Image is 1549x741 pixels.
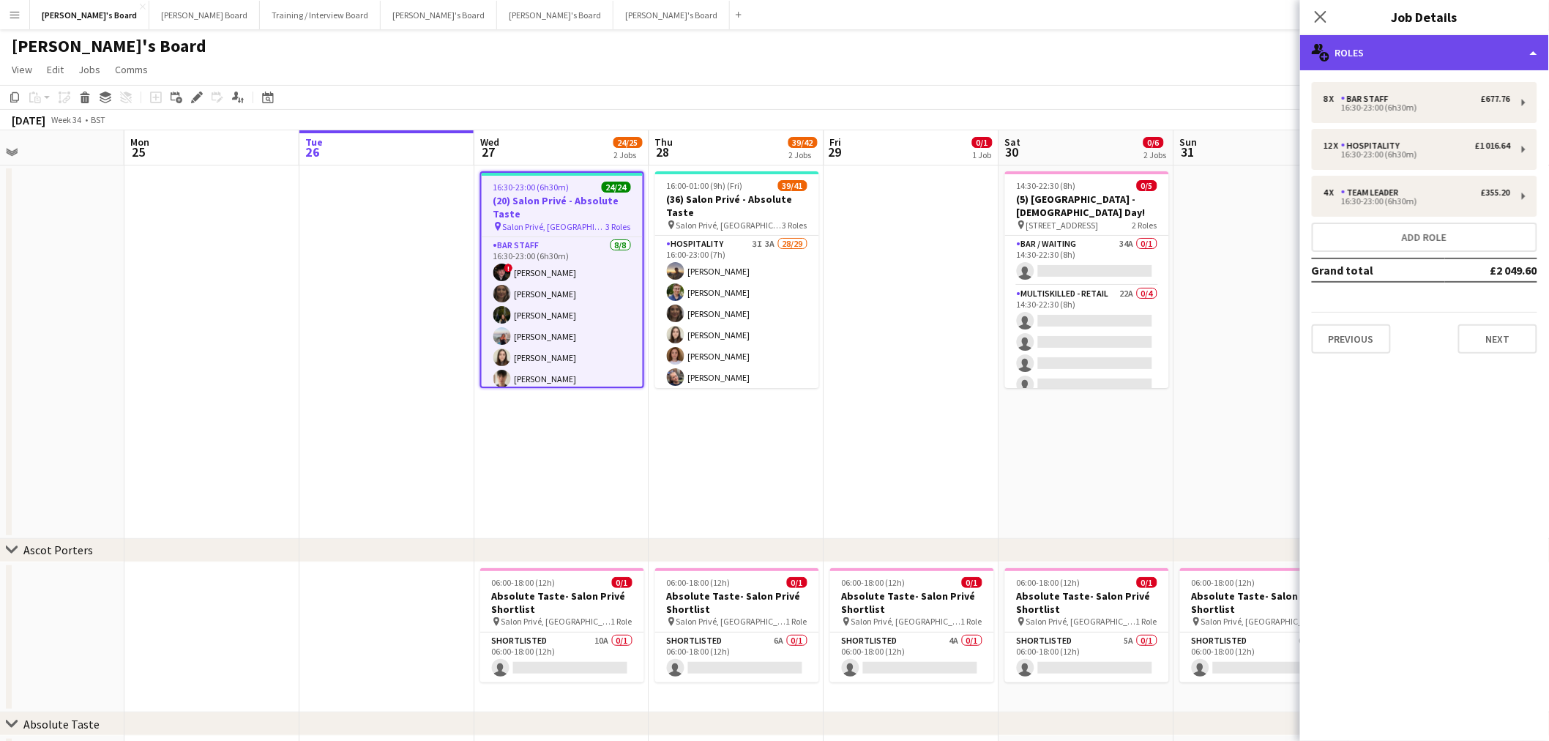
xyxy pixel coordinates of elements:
span: Mon [130,135,149,149]
span: 06:00-18:00 (12h) [842,577,906,588]
h3: Absolute Taste- Salon Privé Shortlist [655,589,819,616]
span: Salon Privé, [GEOGRAPHIC_DATA] [501,616,611,627]
span: 06:00-18:00 (12h) [492,577,556,588]
span: 30 [1003,144,1021,160]
span: Sat [1005,135,1021,149]
div: £677.76 [1481,94,1510,104]
div: 2 Jobs [1144,149,1167,160]
span: 14:30-22:30 (8h) [1017,180,1076,191]
button: [PERSON_NAME] Board [149,1,260,29]
div: £1 016.64 [1475,141,1510,151]
div: 06:00-18:00 (12h)0/1Absolute Taste- Salon Privé Shortlist Salon Privé, [GEOGRAPHIC_DATA]1 RoleSho... [830,568,994,682]
span: 31 [1178,144,1198,160]
span: 3 Roles [606,221,631,232]
div: Absolute Taste [23,717,100,731]
div: [DATE] [12,113,45,127]
span: 28 [653,144,673,160]
app-job-card: 06:00-18:00 (12h)0/1Absolute Taste- Salon Privé Shortlist Salon Privé, [GEOGRAPHIC_DATA]1 RoleSho... [655,568,819,682]
span: 0/1 [972,137,993,148]
span: 25 [128,144,149,160]
h3: Absolute Taste- Salon Privé Shortlist [480,589,644,616]
button: [PERSON_NAME]'s Board [497,1,613,29]
app-job-card: 06:00-18:00 (12h)0/1Absolute Taste- Salon Privé Shortlist Salon Privé, [GEOGRAPHIC_DATA]1 RoleSho... [480,568,644,682]
h3: (36) Salon Privé - Absolute Taste [655,193,819,219]
td: £2 049.60 [1445,258,1537,282]
span: Wed [480,135,499,149]
span: Fri [830,135,842,149]
span: Week 34 [48,114,85,125]
span: 0/1 [1137,577,1157,588]
span: 26 [303,144,323,160]
h3: Absolute Taste- Salon Privé Shortlist [1005,589,1169,616]
h3: Absolute Taste- Salon Privé Shortlist [830,589,994,616]
app-card-role: Bar / Waiting34A0/114:30-22:30 (8h) [1005,236,1169,286]
button: [PERSON_NAME]'s Board [30,1,149,29]
span: View [12,63,32,76]
span: 0/1 [787,577,807,588]
span: [STREET_ADDRESS] [1026,220,1099,231]
span: 16:30-23:00 (6h30m) [493,182,570,193]
span: 06:00-18:00 (12h) [667,577,731,588]
app-job-card: 06:00-18:00 (12h)0/1Absolute Taste- Salon Privé Shortlist Salon Privé, [GEOGRAPHIC_DATA]1 RoleSho... [1005,568,1169,682]
h3: (5) [GEOGRAPHIC_DATA] - [DEMOGRAPHIC_DATA] Day! [1005,193,1169,219]
span: Salon Privé, [GEOGRAPHIC_DATA] [503,221,606,232]
span: Salon Privé, [GEOGRAPHIC_DATA] [1026,616,1136,627]
app-card-role: Shortlisted5A0/106:00-18:00 (12h) [1005,633,1169,682]
span: 24/25 [613,137,643,148]
td: Grand total [1312,258,1445,282]
a: View [6,60,38,79]
app-job-card: 16:30-23:00 (6h30m)24/24(20) Salon Privé - Absolute Taste Salon Privé, [GEOGRAPHIC_DATA]3 RolesBA... [480,171,644,388]
div: 1 Job [973,149,992,160]
app-card-role: Shortlisted6A0/106:00-18:00 (12h) [655,633,819,682]
app-card-role: BAR STAFF8/816:30-23:00 (6h30m)![PERSON_NAME][PERSON_NAME][PERSON_NAME][PERSON_NAME][PERSON_NAME]... [482,237,643,436]
app-job-card: 06:00-18:00 (12h)0/1Absolute Taste- Salon Privé Shortlist Salon Privé, [GEOGRAPHIC_DATA]1 RoleSho... [1180,568,1344,682]
span: Tue [305,135,323,149]
a: Comms [109,60,154,79]
span: Sun [1180,135,1198,149]
app-card-role: Multiskilled - Retail22A0/414:30-22:30 (8h) [1005,286,1169,399]
div: BST [91,114,105,125]
span: Salon Privé, [GEOGRAPHIC_DATA] [676,616,786,627]
app-card-role: Shortlisted6A0/106:00-18:00 (12h) [1180,633,1344,682]
span: Thu [655,135,673,149]
div: TEAM LEADER [1341,187,1405,198]
app-card-role: Shortlisted10A0/106:00-18:00 (12h) [480,633,644,682]
span: 1 Role [1136,616,1157,627]
div: 12 x [1324,141,1341,151]
button: Training / Interview Board [260,1,381,29]
span: 3 Roles [783,220,807,231]
div: 2 Jobs [614,149,642,160]
span: Jobs [78,63,100,76]
button: [PERSON_NAME]'s Board [381,1,497,29]
app-card-role: Shortlisted4A0/106:00-18:00 (12h) [830,633,994,682]
a: Jobs [72,60,106,79]
h1: [PERSON_NAME]'s Board [12,35,206,57]
div: £355.20 [1481,187,1510,198]
div: 8 x [1324,94,1341,104]
button: [PERSON_NAME]'s Board [613,1,730,29]
span: 16:00-01:00 (9h) (Fri) [667,180,743,191]
span: 27 [478,144,499,160]
span: Salon Privé, [GEOGRAPHIC_DATA] [1201,616,1311,627]
app-job-card: 14:30-22:30 (8h)0/5(5) [GEOGRAPHIC_DATA] - [DEMOGRAPHIC_DATA] Day! [STREET_ADDRESS]2 RolesBar / W... [1005,171,1169,388]
div: BAR STAFF [1341,94,1395,104]
span: 39/42 [788,137,818,148]
button: Previous [1312,324,1391,354]
span: 29 [828,144,842,160]
div: Hospitality [1341,141,1406,151]
span: 06:00-18:00 (12h) [1017,577,1080,588]
span: Salon Privé, [GEOGRAPHIC_DATA] [676,220,783,231]
div: 16:30-23:00 (6h30m) [1324,151,1510,158]
span: 0/1 [612,577,632,588]
button: Add role [1312,223,1537,252]
a: Edit [41,60,70,79]
app-job-card: 16:00-01:00 (9h) (Fri)39/41(36) Salon Privé - Absolute Taste Salon Privé, [GEOGRAPHIC_DATA]3 Role... [655,171,819,388]
div: Roles [1300,35,1549,70]
span: ! [504,264,513,272]
h3: Absolute Taste- Salon Privé Shortlist [1180,589,1344,616]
